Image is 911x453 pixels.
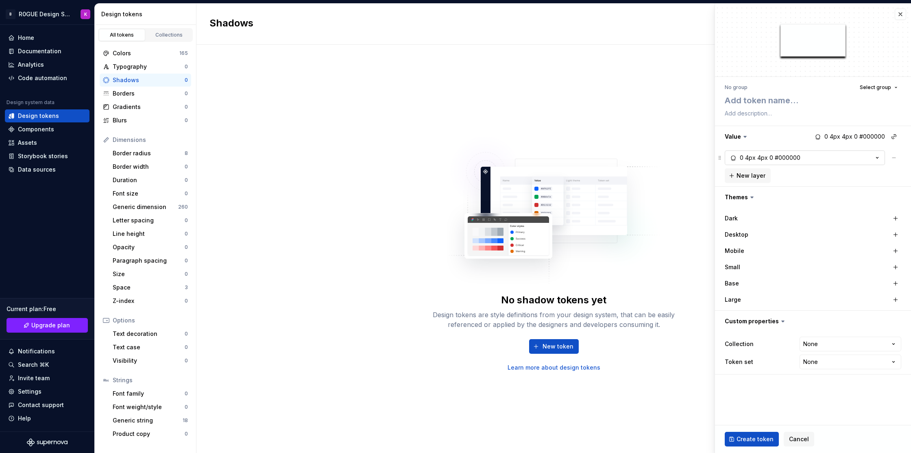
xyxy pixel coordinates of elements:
[18,47,61,55] div: Documentation
[737,435,774,443] span: Create token
[109,187,191,200] a: Font size0
[109,174,191,187] a: Duration0
[113,270,185,278] div: Size
[113,430,185,438] div: Product copy
[725,432,779,446] button: Create token
[7,305,88,313] div: Current plan : Free
[185,257,188,264] div: 0
[18,401,64,409] div: Contact support
[775,154,800,162] div: #000000
[113,297,185,305] div: Z-index
[113,176,185,184] div: Duration
[501,294,606,307] div: No shadow tokens yet
[185,163,188,170] div: 0
[860,84,891,91] span: Select group
[5,399,89,412] button: Contact support
[100,74,191,87] a: Shadows0
[5,385,89,398] a: Settings
[856,82,901,93] button: Select group
[725,150,885,165] button: 04px4px0#000000
[113,76,185,84] div: Shadows
[508,364,600,372] a: Learn more about design tokens
[18,361,49,369] div: Search ⌘K
[113,403,185,411] div: Font weight/style
[725,214,738,222] label: Dark
[149,32,190,38] div: Collections
[109,268,191,281] a: Size0
[84,11,87,17] div: K
[109,354,191,367] a: Visibility0
[113,163,185,171] div: Border width
[2,5,93,23] button: BR0GUE Design SystemK
[183,417,188,424] div: 18
[19,10,71,18] div: R0GUE Design System
[109,427,191,440] a: Product copy0
[185,63,188,70] div: 0
[5,123,89,136] a: Components
[185,231,188,237] div: 0
[113,316,188,325] div: Options
[5,109,89,122] a: Design tokens
[543,342,573,351] span: New token
[737,172,765,180] span: New layer
[109,200,191,213] a: Generic dimension260
[6,9,15,19] div: B
[725,296,741,304] label: Large
[740,154,743,162] div: 0
[185,244,188,250] div: 0
[185,404,188,410] div: 0
[725,84,748,91] div: No group
[109,294,191,307] a: Z-index0
[113,343,185,351] div: Text case
[113,330,185,338] div: Text decoration
[178,204,188,210] div: 260
[18,34,34,42] div: Home
[185,77,188,83] div: 0
[725,231,748,239] label: Desktop
[109,147,191,160] a: Border radius8
[185,298,188,304] div: 0
[725,168,771,183] button: New layer
[113,390,185,398] div: Font family
[725,358,753,366] label: Token set
[5,345,89,358] button: Notifications
[757,154,768,162] div: 4px
[18,74,67,82] div: Code automation
[100,60,191,73] a: Typography0
[18,139,37,147] div: Assets
[185,331,188,337] div: 0
[185,271,188,277] div: 0
[113,283,185,292] div: Space
[113,376,188,384] div: Strings
[100,87,191,100] a: Borders0
[789,435,809,443] span: Cancel
[185,177,188,183] div: 0
[113,103,185,111] div: Gradients
[185,284,188,291] div: 3
[7,318,88,333] a: Upgrade plan
[424,310,684,329] div: Design tokens are style definitions from your design system, that can be easily referenced or app...
[109,160,191,173] a: Border width0
[113,216,185,224] div: Letter spacing
[109,327,191,340] a: Text decoration0
[209,17,253,31] h2: Shadows
[113,49,179,57] div: Colors
[18,125,54,133] div: Components
[109,241,191,254] a: Opacity0
[18,388,41,396] div: Settings
[113,357,185,365] div: Visibility
[5,136,89,149] a: Assets
[5,358,89,371] button: Search ⌘K
[109,227,191,240] a: Line height0
[109,401,191,414] a: Font weight/style0
[18,61,44,69] div: Analytics
[5,372,89,385] a: Invite team
[113,116,185,124] div: Blurs
[113,136,188,144] div: Dimensions
[113,203,178,211] div: Generic dimension
[185,390,188,397] div: 0
[109,254,191,267] a: Paragraph spacing0
[185,104,188,110] div: 0
[18,347,55,355] div: Notifications
[109,387,191,400] a: Font family0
